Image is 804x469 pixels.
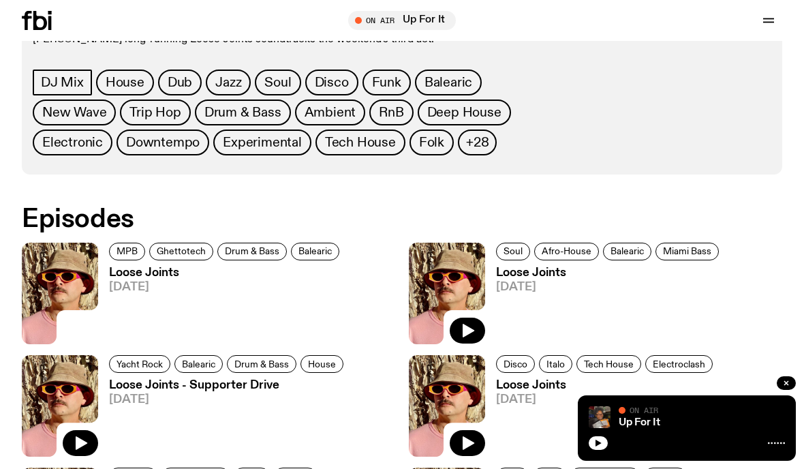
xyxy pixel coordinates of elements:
a: Drum & Bass [217,243,287,260]
a: Miami Bass [655,243,719,260]
span: Downtempo [126,135,200,150]
span: Italo [546,359,565,369]
span: Deep House [427,105,501,120]
a: MPB [109,243,145,260]
span: Tech House [325,135,396,150]
a: Yacht Rock [109,355,170,373]
span: New Wave [42,105,106,120]
a: Drum & Bass [195,100,291,125]
span: Disco [504,359,527,369]
span: Drum & Bass [204,105,281,120]
h3: Loose Joints [496,267,723,279]
a: Balearic [291,243,339,260]
a: Dub [158,70,202,95]
span: Jazz [215,75,241,90]
a: Balearic [174,355,223,373]
a: Afro-House [534,243,599,260]
h3: Loose Joints [109,267,343,279]
span: Trip Hop [129,105,181,120]
a: Balearic [603,243,651,260]
span: Drum & Bass [225,246,279,256]
a: Experimental [213,130,311,155]
a: Folk [409,130,454,155]
span: Balearic [182,359,215,369]
a: Loose Joints - Supporter Drive[DATE] [98,380,347,457]
a: Ghettotech [149,243,213,260]
span: House [106,75,144,90]
span: +28 [466,135,489,150]
span: Miami Bass [663,246,711,256]
span: [DATE] [496,282,723,293]
a: Ambient [295,100,366,125]
span: MPB [117,246,138,256]
img: Tyson stands in front of a paperbark tree wearing orange sunglasses, a suede bucket hat and a pin... [409,243,485,344]
span: DJ Mix [41,75,84,90]
span: Soul [504,246,523,256]
a: House [96,70,154,95]
span: Ambient [305,105,356,120]
h3: Loose Joints - Supporter Drive [109,380,347,391]
h3: Loose Joints [496,380,717,391]
span: RnB [379,105,403,120]
a: Trip Hop [120,100,190,125]
span: Balearic [298,246,332,256]
a: Tech House [315,130,405,155]
span: Electronic [42,135,103,150]
span: On Air [630,406,658,414]
a: RnB [369,100,413,125]
h2: Episodes [22,207,524,232]
a: Italo [539,355,572,373]
a: Loose Joints[DATE] [485,380,717,457]
span: Yacht Rock [117,359,163,369]
a: Electronic [33,130,112,155]
a: Disco [496,355,535,373]
a: Balearic [415,70,482,95]
a: Electroclash [645,355,713,373]
button: On AirUp For It [348,11,456,30]
a: Disco [305,70,358,95]
img: Tyson stands in front of a paperbark tree wearing orange sunglasses, a suede bucket hat and a pin... [409,355,485,457]
img: Tyson stands in front of a paperbark tree wearing orange sunglasses, a suede bucket hat and a pin... [22,243,98,344]
a: Deep House [418,100,511,125]
span: Experimental [223,135,302,150]
a: Tech House [576,355,641,373]
span: Soul [264,75,291,90]
span: [DATE] [496,394,717,406]
span: Funk [372,75,401,90]
span: Folk [419,135,444,150]
a: Loose Joints[DATE] [485,267,723,344]
span: Ghettotech [157,246,206,256]
a: Soul [255,70,300,95]
a: Funk [362,70,411,95]
button: +28 [458,130,497,155]
span: Balearic [424,75,472,90]
span: [DATE] [109,394,347,406]
a: Downtempo [117,130,209,155]
a: Drum & Bass [227,355,296,373]
span: Electroclash [653,359,705,369]
span: Balearic [610,246,644,256]
span: [DATE] [109,282,343,293]
span: House [308,359,336,369]
a: Soul [496,243,530,260]
a: DJ Mix [33,70,92,95]
span: Dub [168,75,192,90]
span: Afro-House [542,246,591,256]
img: Tyson stands in front of a paperbark tree wearing orange sunglasses, a suede bucket hat and a pin... [22,355,98,457]
a: Up For It [619,417,660,428]
a: Loose Joints[DATE] [98,267,343,344]
a: House [300,355,343,373]
a: New Wave [33,100,116,125]
span: Disco [315,75,349,90]
a: Jazz [206,70,251,95]
span: Tech House [584,359,634,369]
span: Drum & Bass [234,359,289,369]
